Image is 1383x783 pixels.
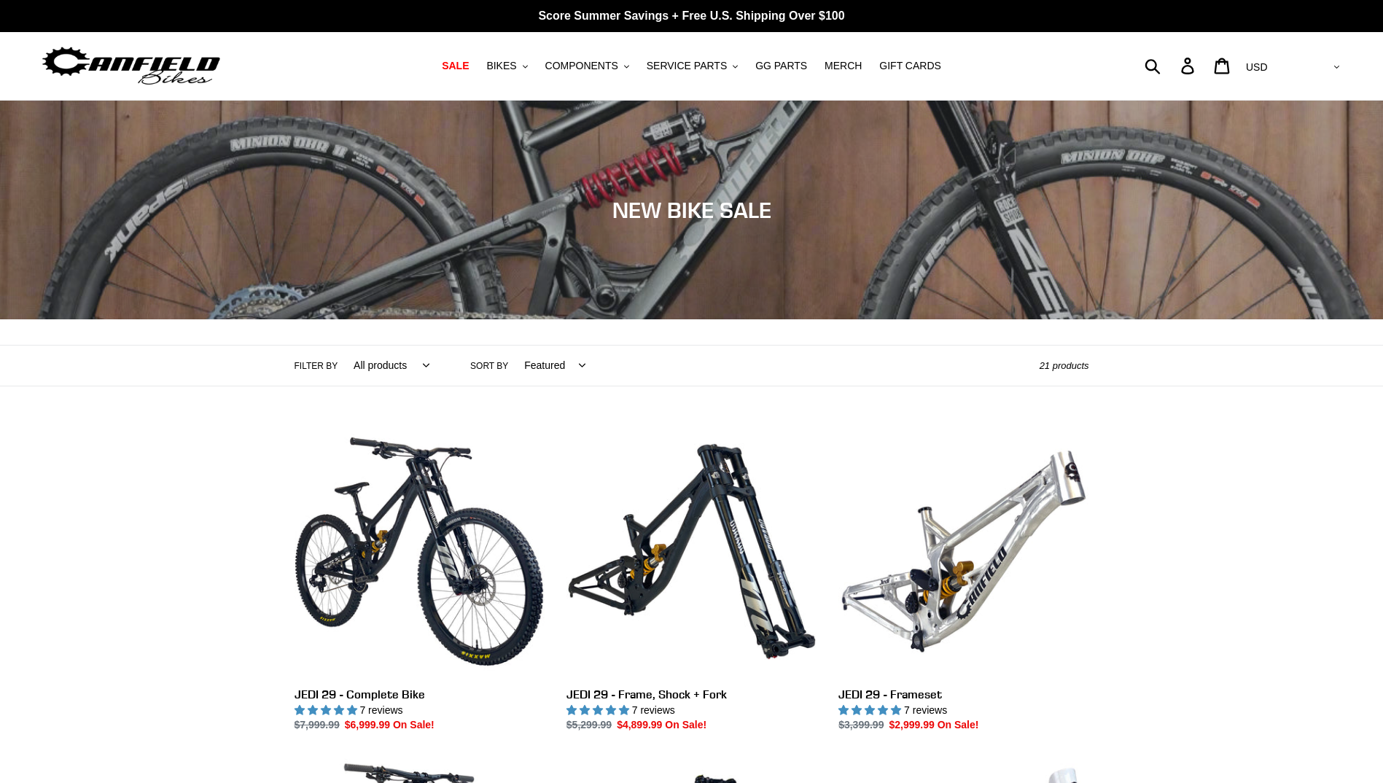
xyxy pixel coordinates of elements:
span: SALE [442,60,469,72]
span: NEW BIKE SALE [612,197,771,223]
a: MERCH [817,56,869,76]
label: Sort by [470,359,508,373]
span: BIKES [486,60,516,72]
a: GIFT CARDS [872,56,948,76]
span: MERCH [825,60,862,72]
input: Search [1153,50,1190,82]
span: GIFT CARDS [879,60,941,72]
img: Canfield Bikes [40,43,222,89]
a: GG PARTS [748,56,814,76]
label: Filter by [295,359,338,373]
span: COMPONENTS [545,60,618,72]
button: COMPONENTS [538,56,636,76]
a: SALE [435,56,476,76]
button: SERVICE PARTS [639,56,745,76]
span: GG PARTS [755,60,807,72]
button: BIKES [479,56,534,76]
span: 21 products [1040,360,1089,371]
span: SERVICE PARTS [647,60,727,72]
